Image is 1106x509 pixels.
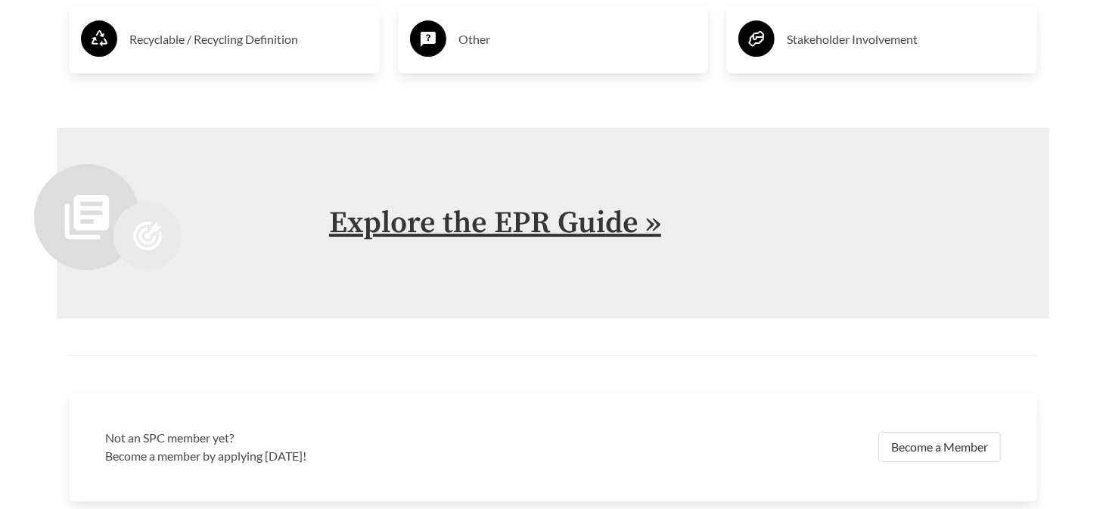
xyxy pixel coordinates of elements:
[329,204,661,242] a: Explore the EPR Guide »
[458,27,697,51] h3: Other
[878,432,1001,462] a: Become a Member
[129,27,368,51] h3: Recyclable / Recycling Definition
[105,447,544,465] p: Become a member by applying [DATE]!
[787,27,1025,51] h3: Stakeholder Involvement
[105,429,544,447] h3: Not an SPC member yet?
